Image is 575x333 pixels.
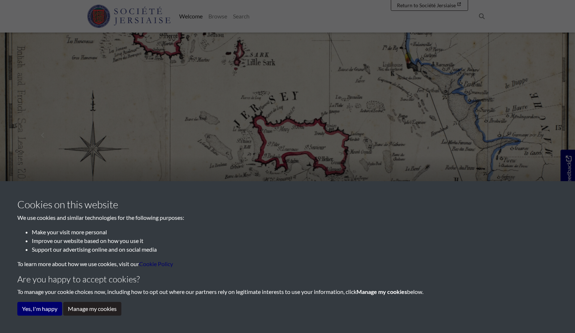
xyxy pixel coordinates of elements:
[17,260,558,268] p: To learn more about how we use cookies, visit our
[32,245,558,254] li: Support our advertising online and on social media
[32,236,558,245] li: Improve our website based on how you use it
[32,228,558,236] li: Make your visit more personal
[17,287,558,296] p: To manage your cookie choices now, including how to opt out where our partners rely on legitimate...
[17,213,558,222] p: We use cookies and similar technologies for the following purposes:
[139,260,173,267] a: learn more about cookies
[17,274,558,285] h4: Are you happy to accept cookies?
[63,302,121,316] button: Manage my cookies
[17,198,558,211] h3: Cookies on this website
[356,288,407,295] strong: Manage my cookies
[17,302,62,316] button: Yes, I'm happy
